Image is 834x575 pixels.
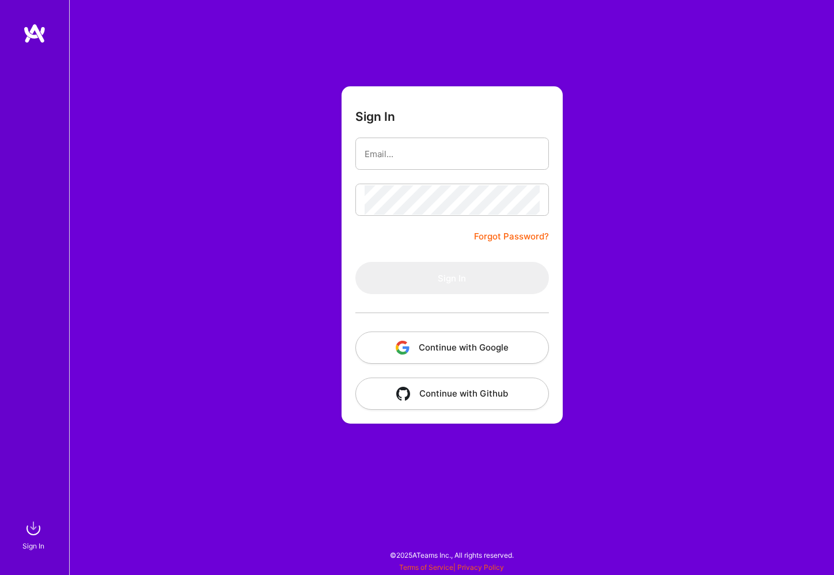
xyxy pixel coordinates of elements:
[399,563,504,572] span: |
[365,139,540,169] input: Email...
[24,517,45,552] a: sign inSign In
[355,378,549,410] button: Continue with Github
[474,230,549,243] a: Forgot Password?
[69,540,834,569] div: © 2025 ATeams Inc., All rights reserved.
[23,23,46,44] img: logo
[396,387,410,401] img: icon
[457,563,504,572] a: Privacy Policy
[355,262,549,294] button: Sign In
[355,109,395,124] h3: Sign In
[355,332,549,364] button: Continue with Google
[396,341,410,355] img: icon
[22,540,44,552] div: Sign In
[22,517,45,540] img: sign in
[399,563,453,572] a: Terms of Service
